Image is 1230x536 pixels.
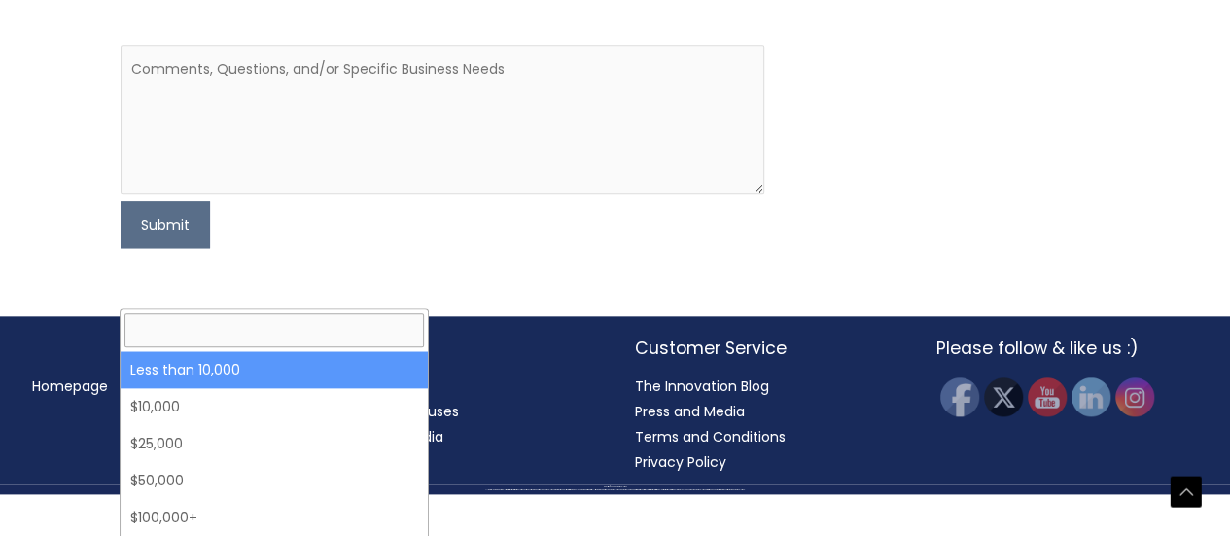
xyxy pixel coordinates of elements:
h2: Please follow & like us :) [936,336,1199,361]
li: Less than 10,000 [121,351,428,388]
li: $100,000+ [121,499,428,536]
li: $10,000 [121,388,428,425]
button: Submit [121,201,210,248]
div: All material on this Website, including design, text, images, logos and sounds, are owned by Cosm... [34,489,1196,491]
a: Press and Media [635,402,745,421]
nav: Menu [32,374,295,399]
a: The Innovation Blog [635,376,769,396]
nav: About Us [334,374,596,449]
h2: Customer Service [635,336,897,361]
div: Copyright © 2025 [34,486,1196,488]
h2: About Us [334,336,596,361]
a: Terms and Conditions [635,427,786,447]
img: Facebook [940,377,979,416]
nav: Customer Service [635,374,897,475]
img: Twitter [984,377,1023,416]
li: $50,000 [121,462,428,499]
a: Privacy Policy [635,452,726,472]
li: $25,000 [121,425,428,462]
span: Cosmetic Solutions [615,486,627,487]
a: Homepage [32,376,108,396]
